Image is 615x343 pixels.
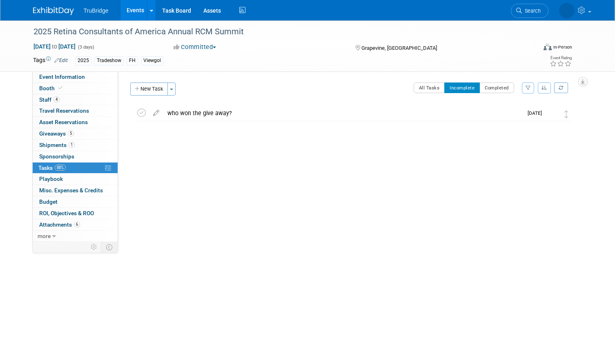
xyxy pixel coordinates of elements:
[550,56,572,60] div: Event Rating
[53,96,60,102] span: 4
[546,109,557,119] img: Marg Louwagie
[39,142,75,148] span: Shipments
[39,85,64,91] span: Booth
[33,56,68,65] td: Tags
[33,71,118,82] a: Event Information
[74,221,80,227] span: 6
[33,151,118,162] a: Sponsorships
[33,83,118,94] a: Booth
[33,219,118,230] a: Attachments6
[127,56,138,65] div: FH
[33,231,118,242] a: more
[39,187,103,194] span: Misc. Expenses & Credits
[33,43,76,50] span: [DATE] [DATE]
[75,56,91,65] div: 2025
[33,105,118,116] a: Travel Reservations
[553,44,572,50] div: In-Person
[39,176,63,182] span: Playbook
[31,24,526,39] div: 2025 Retina Consultants of America Annual RCM Summit
[33,117,118,128] a: Asset Reservations
[94,56,124,65] div: Tradeshow
[39,130,74,137] span: Giveaways
[51,43,58,50] span: to
[54,58,68,63] a: Edit
[39,210,94,216] span: ROI, Objectives & ROO
[39,119,88,125] span: Asset Reservations
[39,221,80,228] span: Attachments
[544,44,552,50] img: Format-Inperson.png
[77,45,94,50] span: (3 days)
[55,165,66,171] span: 88%
[58,86,62,90] i: Booth reservation complete
[171,43,219,51] button: Committed
[479,82,514,93] button: Completed
[163,106,523,120] div: who won the give away?
[69,142,75,148] span: 1
[511,4,548,18] a: Search
[33,128,118,139] a: Giveaways5
[39,153,74,160] span: Sponsorships
[33,174,118,185] a: Playbook
[522,8,541,14] span: Search
[130,82,168,96] button: New Task
[528,110,546,116] span: [DATE]
[38,233,51,239] span: more
[39,73,85,80] span: Event Information
[39,198,58,205] span: Budget
[68,130,74,136] span: 5
[84,7,109,14] span: TruBridge
[33,94,118,105] a: Staff4
[141,56,163,65] div: Viewgol
[33,196,118,207] a: Budget
[87,242,101,252] td: Personalize Event Tab Strip
[492,42,572,55] div: Event Format
[33,208,118,219] a: ROI, Objectives & ROO
[33,163,118,174] a: Tasks88%
[38,165,66,171] span: Tasks
[444,82,480,93] button: Incomplete
[361,45,437,51] span: Grapevine, [GEOGRAPHIC_DATA]
[414,82,445,93] button: All Tasks
[39,107,89,114] span: Travel Reservations
[564,110,568,118] i: Move task
[33,140,118,151] a: Shipments1
[554,82,568,93] a: Refresh
[33,7,74,15] img: ExhibitDay
[39,96,60,103] span: Staff
[101,242,118,252] td: Toggle Event Tabs
[33,185,118,196] a: Misc. Expenses & Credits
[559,3,575,18] img: Marg Louwagie
[149,109,163,117] a: edit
